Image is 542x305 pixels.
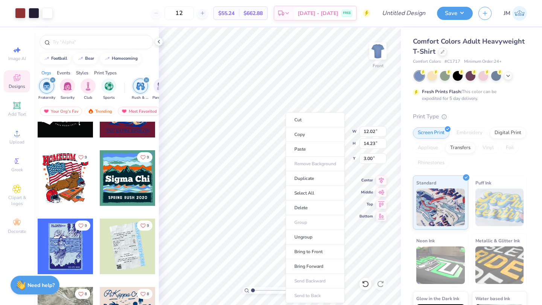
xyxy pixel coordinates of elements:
span: Minimum Order: 24 + [464,59,502,65]
span: Middle [359,190,373,195]
button: filter button [38,79,55,101]
li: Select All [286,186,345,201]
button: Save [437,7,473,20]
input: – – [164,6,194,20]
a: JM [504,6,527,21]
li: Duplicate [286,171,345,186]
span: Bottom [359,214,373,219]
li: Bring Forward [286,259,345,274]
li: Ungroup [286,230,345,245]
div: filter for Sorority [60,79,75,101]
img: Standard [416,189,465,226]
span: Top [359,202,373,207]
img: trending.gif [88,109,94,114]
div: filter for Rush & Bid [132,79,149,101]
div: bear [85,56,94,60]
div: Applique [413,142,443,154]
span: Designs [9,83,25,89]
div: Vinyl [478,142,499,154]
span: Glow in the Dark Ink [416,294,459,302]
img: Fraternity Image [43,82,51,91]
span: Comfort Colors [413,59,441,65]
img: Rush & Bid Image [136,82,145,91]
div: filter for Fraternity [38,79,55,101]
div: Your Org's Fav [40,107,82,116]
img: Jackson Moore [512,6,527,21]
button: filter button [101,79,116,101]
span: $662.88 [244,9,263,17]
img: Front [370,44,385,59]
div: Transfers [445,142,475,154]
span: Clipart & logos [4,195,30,207]
span: Image AI [8,56,26,62]
button: bear [73,53,97,64]
button: filter button [152,79,170,101]
button: filter button [132,79,149,101]
span: 9 [85,224,87,228]
span: Greek [11,167,23,173]
div: Trending [84,107,116,116]
span: Club [84,95,92,101]
div: Events [57,69,70,76]
span: Puff Ink [475,179,491,187]
span: Upload [9,139,24,145]
span: Sports [103,95,115,101]
div: Print Types [94,69,117,76]
div: Screen Print [413,127,449,139]
span: Metallic & Glitter Ink [475,237,520,245]
span: Decorate [8,228,26,234]
span: 9 [147,224,149,228]
span: Neon Ink [416,237,435,245]
button: filter button [81,79,96,101]
button: homecoming [100,53,141,64]
span: $55.24 [218,9,234,17]
button: Like [137,220,152,231]
button: filter button [60,79,75,101]
li: Copy [286,127,345,142]
img: trend_line.gif [104,56,110,61]
span: # C1717 [445,59,460,65]
li: Paste [286,142,345,157]
span: Sorority [61,95,75,101]
div: homecoming [112,56,138,60]
div: Rhinestones [413,157,449,169]
div: filter for Club [81,79,96,101]
span: Rush & Bid [132,95,149,101]
span: 9 [85,156,87,159]
img: trend_line.gif [44,56,50,61]
div: Styles [76,69,88,76]
span: Add Text [8,111,26,117]
img: Club Image [84,82,92,91]
div: Embroidery [452,127,487,139]
img: Puff Ink [475,189,524,226]
span: FREE [343,11,351,16]
img: Neon Ink [416,246,465,284]
button: Like [75,220,90,231]
span: JM [504,9,510,18]
div: This color can be expedited for 5 day delivery. [422,88,515,102]
input: Untitled Design [376,6,431,21]
span: 9 [147,156,149,159]
span: Center [359,178,373,183]
span: Fraternity [38,95,55,101]
img: Metallic & Glitter Ink [475,246,524,284]
strong: Fresh Prints Flash: [422,89,462,95]
li: Cut [286,112,345,127]
img: trend_line.gif [78,56,84,61]
img: Sports Image [105,82,113,91]
button: Like [75,152,90,162]
span: 8 [85,292,87,296]
div: Foil [501,142,519,154]
div: Most Favorited [118,107,160,116]
div: filter for Parent's Weekend [152,79,170,101]
div: Digital Print [490,127,526,139]
div: Orgs [41,69,51,76]
span: Standard [416,179,436,187]
span: Comfort Colors Adult Heavyweight T-Shirt [413,37,525,56]
span: 8 [147,292,149,296]
button: Like [137,289,152,299]
li: Bring to Front [286,245,345,259]
span: Water based Ink [475,294,510,302]
span: Parent's Weekend [152,95,170,101]
button: football [40,53,71,64]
